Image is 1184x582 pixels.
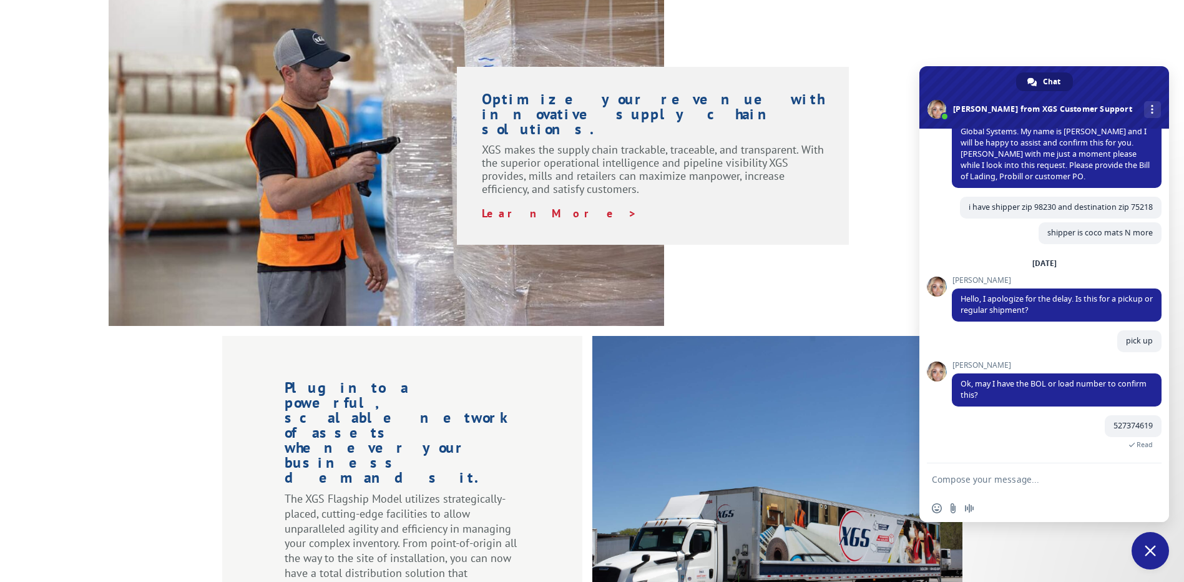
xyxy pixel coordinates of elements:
[932,474,1129,485] textarea: Compose your message...
[1132,532,1169,570] div: Close chat
[482,92,824,143] h1: Optimize your revenue with innovative supply chain solutions.
[1144,101,1161,118] div: More channels
[948,503,958,513] span: Send a file
[961,115,1150,182] span: Good Afternoon! Thank You for contacting Xpress Global Systems. My name is [PERSON_NAME] and I wi...
[952,276,1162,285] span: [PERSON_NAME]
[964,503,974,513] span: Audio message
[1126,335,1153,346] span: pick up
[1043,72,1060,91] span: Chat
[952,361,1162,370] span: [PERSON_NAME]
[482,143,824,207] p: XGS makes the supply chain trackable, traceable, and transparent. With the superior operational i...
[961,378,1147,400] span: Ok, may I have the BOL or load number to confirm this?
[285,380,520,491] h1: Plug into a powerful, scalable network of assets whenever your business demands it.
[1032,260,1057,267] div: [DATE]
[1016,72,1073,91] div: Chat
[1137,440,1153,449] span: Read
[482,206,637,220] a: Learn More >
[1113,420,1153,431] span: 527374619
[961,293,1153,315] span: Hello, I apologize for the delay. Is this for a pickup or regular shipment?
[969,202,1153,212] span: i have shipper zip 98230 and destination zip 75218
[1047,227,1153,238] span: shipper is coco mats N more
[932,503,942,513] span: Insert an emoji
